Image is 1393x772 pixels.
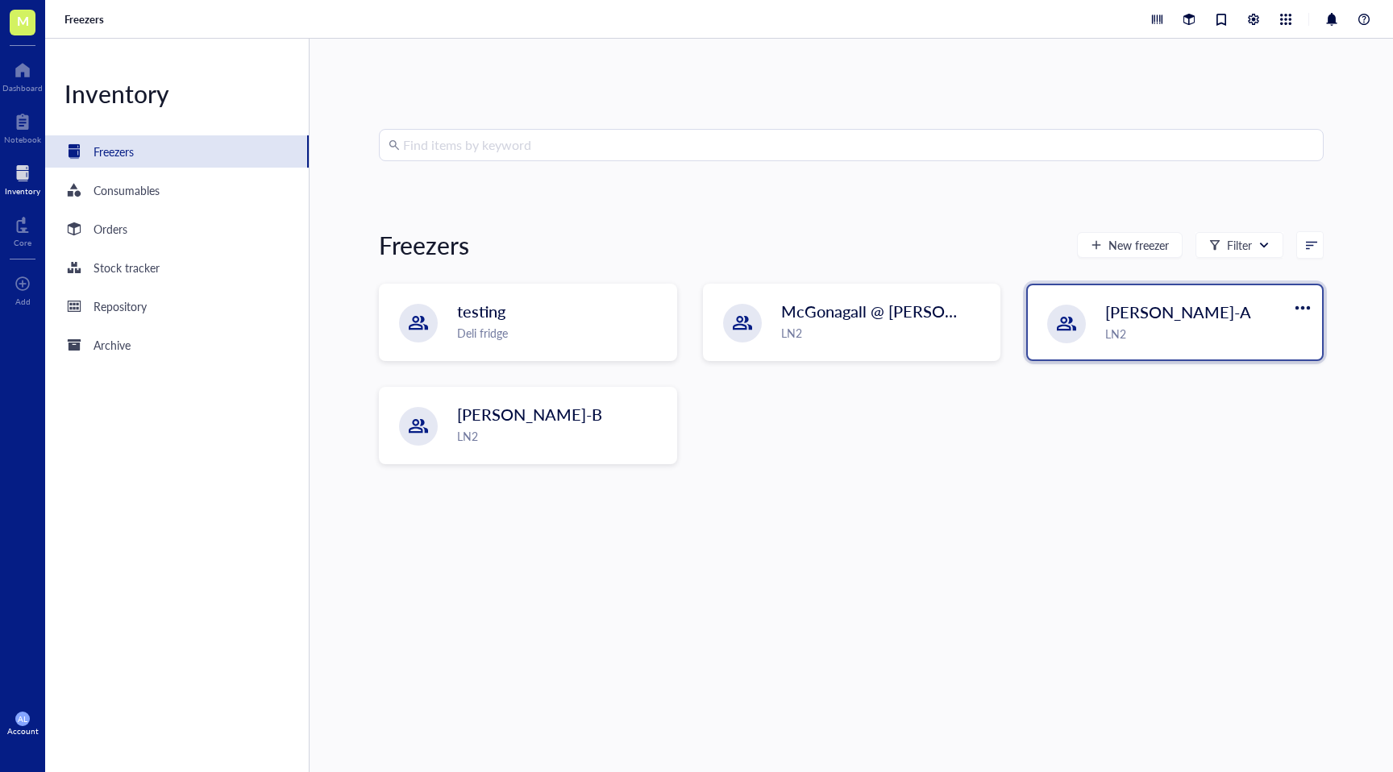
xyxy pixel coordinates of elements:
[781,300,1017,322] span: McGonagall @ [PERSON_NAME]
[45,77,309,110] div: Inventory
[1227,236,1252,254] div: Filter
[94,297,147,315] div: Repository
[18,714,27,724] span: AL
[4,135,41,144] div: Notebook
[457,427,666,445] div: LN2
[14,212,31,247] a: Core
[457,324,666,342] div: Deli fridge
[17,10,29,31] span: M
[1105,301,1251,323] span: [PERSON_NAME]-A
[94,259,160,276] div: Stock tracker
[4,109,41,144] a: Notebook
[94,181,160,199] div: Consumables
[1077,232,1183,258] button: New freezer
[457,403,602,425] span: [PERSON_NAME]-B
[45,174,309,206] a: Consumables
[5,160,40,196] a: Inventory
[5,186,40,196] div: Inventory
[2,83,43,93] div: Dashboard
[14,238,31,247] div: Core
[45,135,309,168] a: Freezers
[45,329,309,361] a: Archive
[781,324,990,342] div: LN2
[457,300,505,322] span: testing
[379,229,469,261] div: Freezers
[94,143,134,160] div: Freezers
[45,251,309,284] a: Stock tracker
[1105,325,1312,342] div: LN2
[45,290,309,322] a: Repository
[7,726,39,736] div: Account
[45,213,309,245] a: Orders
[94,336,131,354] div: Archive
[15,297,31,306] div: Add
[2,57,43,93] a: Dashboard
[94,220,127,238] div: Orders
[1108,239,1169,251] span: New freezer
[64,12,107,27] a: Freezers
